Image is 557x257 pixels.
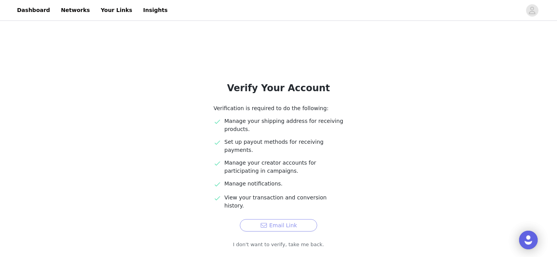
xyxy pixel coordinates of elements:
[224,159,343,175] p: Manage your creator accounts for participating in campaigns.
[224,180,343,188] p: Manage notifications.
[224,138,343,154] p: Set up payout methods for receiving payments.
[224,117,343,133] p: Manage your shipping address for receiving products.
[138,2,172,19] a: Insights
[96,2,137,19] a: Your Links
[224,194,343,210] p: View your transaction and conversion history.
[519,231,538,249] div: Open Intercom Messenger
[214,104,343,112] p: Verification is required to do the following:
[56,2,94,19] a: Networks
[195,81,362,95] h1: Verify Your Account
[240,219,317,231] button: Email Link
[12,2,55,19] a: Dashboard
[233,241,324,248] a: I don't want to verify, take me back.
[528,4,536,17] div: avatar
